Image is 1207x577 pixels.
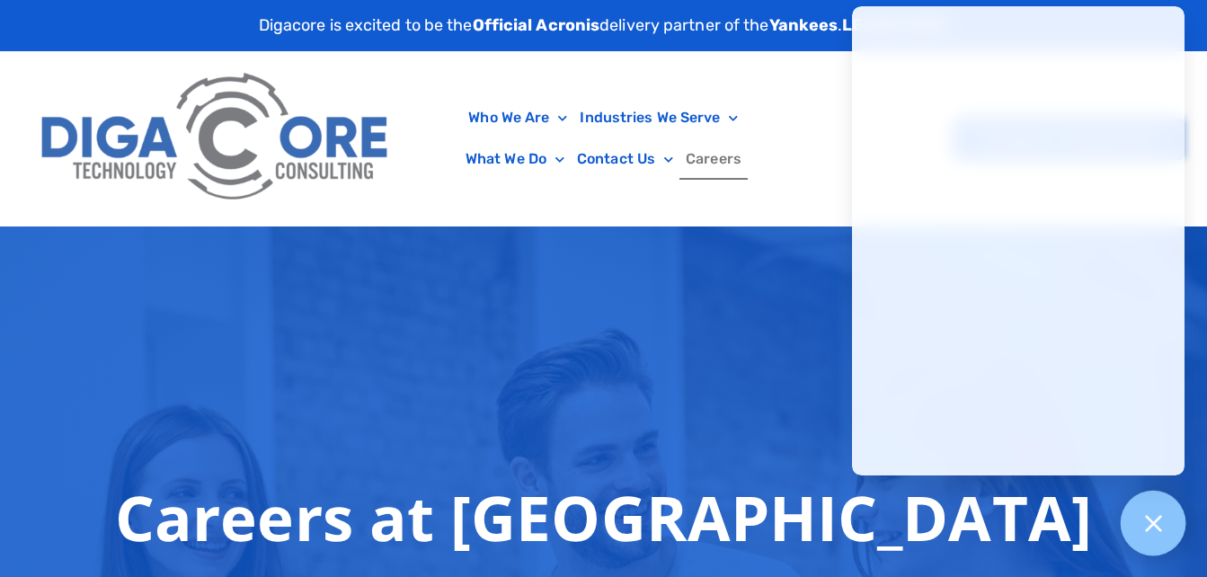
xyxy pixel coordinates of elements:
[852,6,1185,475] iframe: Chatgenie Messenger
[769,15,839,35] strong: Yankees
[259,13,949,38] p: Digacore is excited to be the delivery partner of the .
[410,97,797,180] nav: Menu
[842,15,948,35] a: LEARN MORE
[473,15,600,35] strong: Official Acronis
[462,97,573,138] a: Who We Are
[679,138,748,180] a: Careers
[459,138,571,180] a: What We Do
[573,97,744,138] a: Industries We Serve
[31,60,401,217] img: Digacore Logo
[115,481,1092,553] h1: Careers at [GEOGRAPHIC_DATA]
[571,138,679,180] a: Contact Us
